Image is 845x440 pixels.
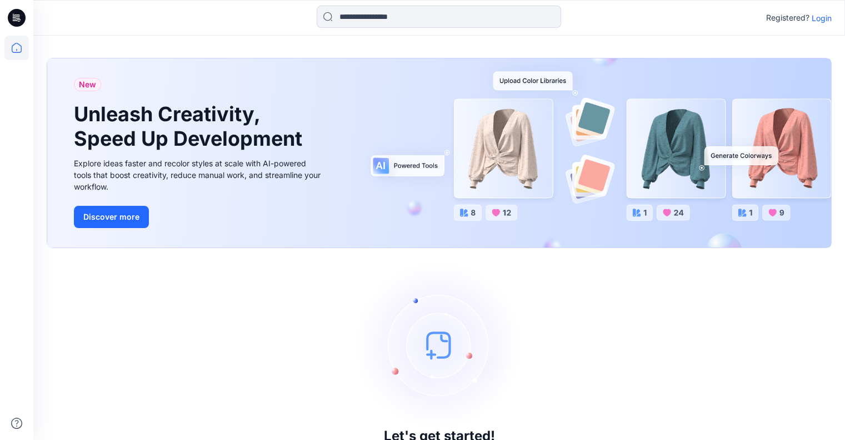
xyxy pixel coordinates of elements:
div: Explore ideas faster and recolor styles at scale with AI-powered tools that boost creativity, red... [74,157,324,192]
button: Discover more [74,206,149,228]
span: New [79,78,96,91]
a: Discover more [74,206,324,228]
p: Registered? [766,11,809,24]
p: Login [812,12,832,24]
img: empty-state-image.svg [356,261,523,428]
h1: Unleash Creativity, Speed Up Development [74,102,307,150]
